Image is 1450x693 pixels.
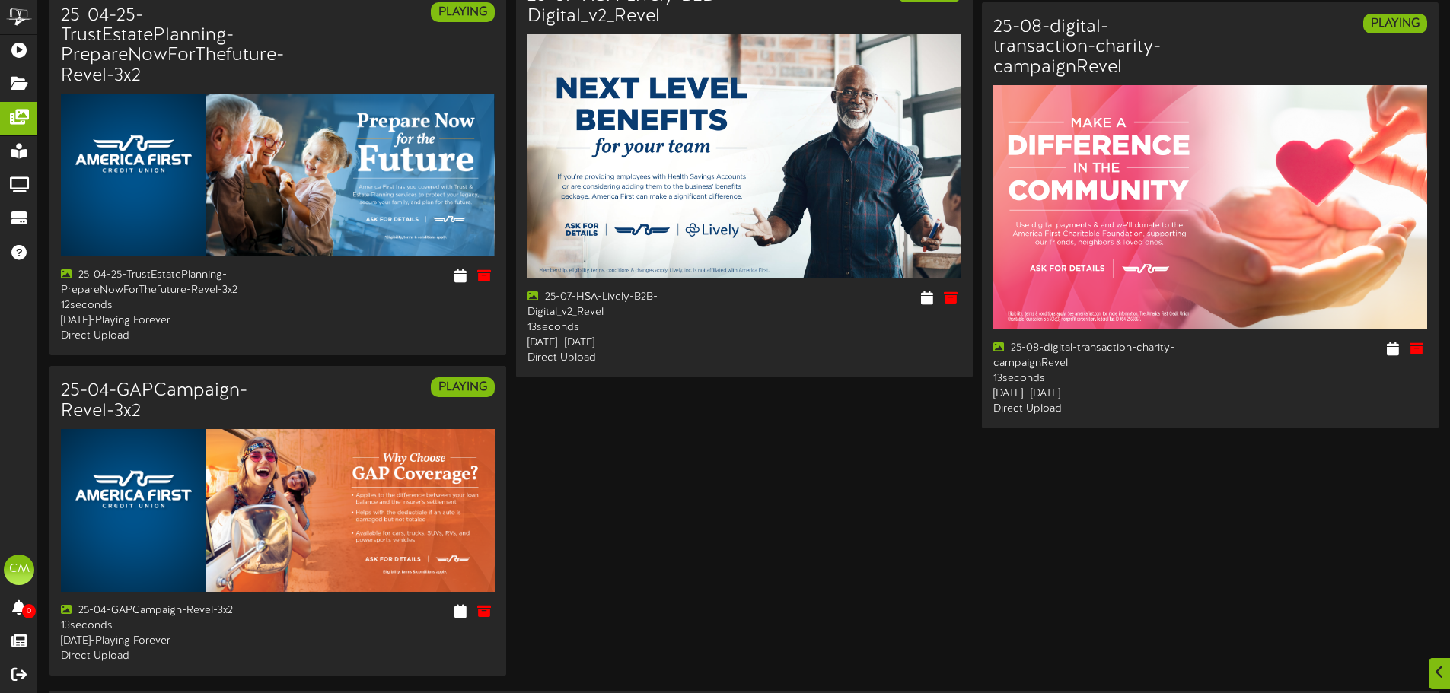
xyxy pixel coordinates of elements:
span: 0 [22,604,36,618]
strong: PLAYING [438,380,487,394]
div: CM [4,555,34,585]
div: 25-04-GAPCampaign-Revel-3x2 [61,603,266,618]
div: 13 seconds [61,618,266,634]
div: Direct Upload [993,402,1199,417]
div: 13 seconds [993,371,1199,386]
div: 25-08-digital-transaction-charity-campaignRevel [993,341,1199,371]
h3: 25_04-25-TrustEstatePlanning-PrepareNowForThefuture-Revel-3x2 [61,6,284,87]
div: 25-07-HSA-Lively-B2B-Digital_v2_Revel [527,290,733,320]
strong: PLAYING [438,5,487,19]
div: Direct Upload [61,649,266,664]
div: 12 seconds [61,298,266,313]
strong: PLAYING [1371,17,1420,30]
div: [DATE] - [DATE] [993,386,1199,402]
div: Direct Upload [527,351,733,366]
div: 25_04-25-TrustEstatePlanning-PrepareNowForThefuture-Revel-3x2 [61,268,266,298]
div: 13 seconds [527,320,733,335]
img: 8ffb5066-067e-4a76-a3a5-d9a6f19d4071.png [993,85,1427,329]
h3: 25-04-GAPCampaign-Revel-3x2 [61,381,266,421]
div: [DATE] - Playing Forever [61,634,266,649]
img: f511db5d-7aac-4b7f-8432-9933e76efb42.png [61,94,495,256]
div: [DATE] - Playing Forever [61,313,266,329]
img: 8932f737-6f4b-41a3-9d32-98e629181867.jpg [527,34,961,278]
h3: 25-08-digital-transaction-charity-campaignRevel [993,17,1199,78]
div: [DATE] - [DATE] [527,335,733,351]
img: 173608f8-8f7d-4142-b396-ef6a92a90eab.png [61,429,495,592]
div: Direct Upload [61,329,266,344]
